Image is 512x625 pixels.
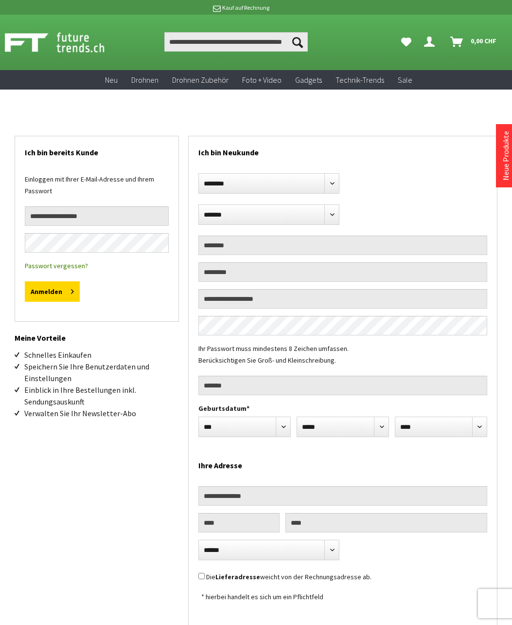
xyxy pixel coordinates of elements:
[124,70,165,90] a: Drohnen
[172,75,229,85] span: Drohnen Zubehör
[242,75,282,85] span: Foto + Video
[420,32,442,52] a: Dein Konto
[98,70,124,90] a: Neu
[335,75,384,85] span: Technik-Trends
[198,343,487,376] div: Ihr Passwort muss mindestens 8 Zeichen umfassen. Berücksichtigen Sie Groß- und Kleinschreibung.
[198,403,487,414] label: Geburtsdatum*
[25,136,169,164] h2: Ich bin bereits Kunde
[215,572,260,581] strong: Lieferadresse
[164,32,308,52] input: Produkt, Marke, Kategorie, EAN, Artikelnummer…
[25,173,169,206] div: Einloggen mit Ihrer E-Mail-Adresse und Ihrem Passwort
[25,261,88,270] a: Passwort vergessen?
[198,136,487,164] h2: Ich bin Neukunde
[198,449,487,477] h2: Ihre Adresse
[24,361,179,384] li: Speichern Sie Ihre Benutzerdaten und Einstellungen
[471,33,496,49] span: 0,00 CHF
[15,322,179,344] h2: Meine Vorteile
[396,32,416,52] a: Meine Favoriten
[288,70,329,90] a: Gadgets
[501,131,511,181] a: Neue Produkte
[24,384,179,407] li: Einblick in Ihre Bestellungen inkl. Sendungsauskunft
[287,32,308,52] button: Suchen
[165,70,235,90] a: Drohnen Zubehör
[391,70,419,90] a: Sale
[24,407,179,419] li: Verwalten Sie Ihr Newsletter-Abo
[446,32,501,52] a: Warenkorb
[131,75,159,85] span: Drohnen
[201,592,484,616] div: * hierbei handelt es sich um ein Pflichtfeld
[24,349,179,361] li: Schnelles Einkaufen
[105,75,118,85] span: Neu
[295,75,322,85] span: Gadgets
[235,70,288,90] a: Foto + Video
[206,572,371,581] label: Die weicht von der Rechnungsadresse ab.
[25,281,80,302] button: Anmelden
[329,70,391,90] a: Technik-Trends
[398,75,412,85] span: Sale
[5,30,126,55] img: Shop Futuretrends - zur Startseite wechseln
